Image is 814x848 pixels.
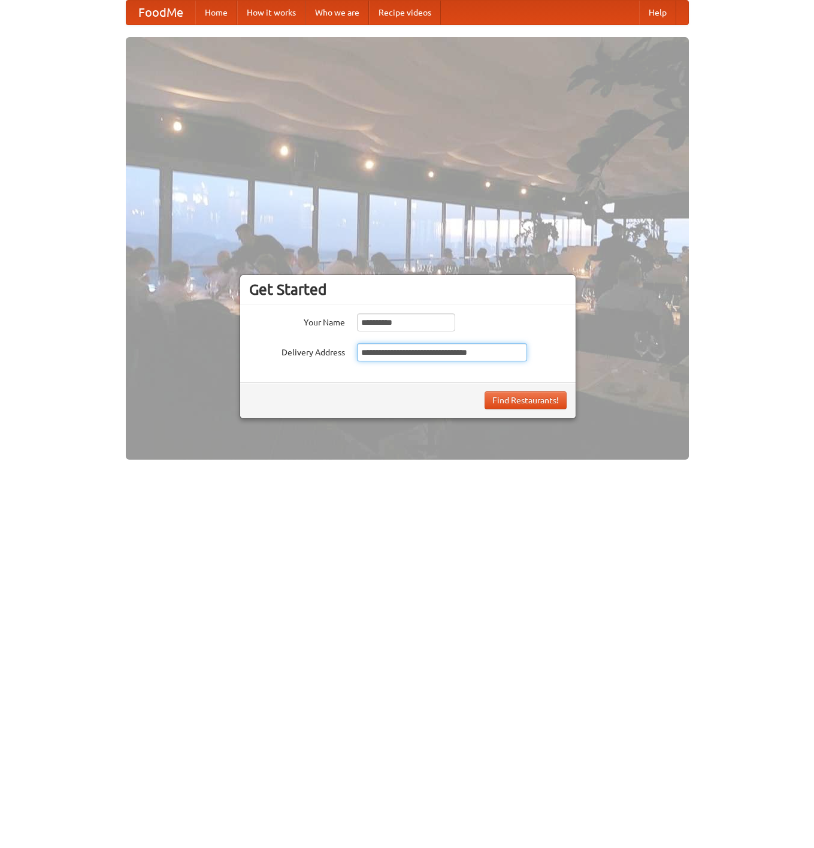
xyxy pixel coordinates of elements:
a: How it works [237,1,305,25]
a: Recipe videos [369,1,441,25]
h3: Get Started [249,280,567,298]
a: Who we are [305,1,369,25]
a: Home [195,1,237,25]
button: Find Restaurants! [485,391,567,409]
a: FoodMe [126,1,195,25]
label: Delivery Address [249,343,345,358]
label: Your Name [249,313,345,328]
a: Help [639,1,676,25]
